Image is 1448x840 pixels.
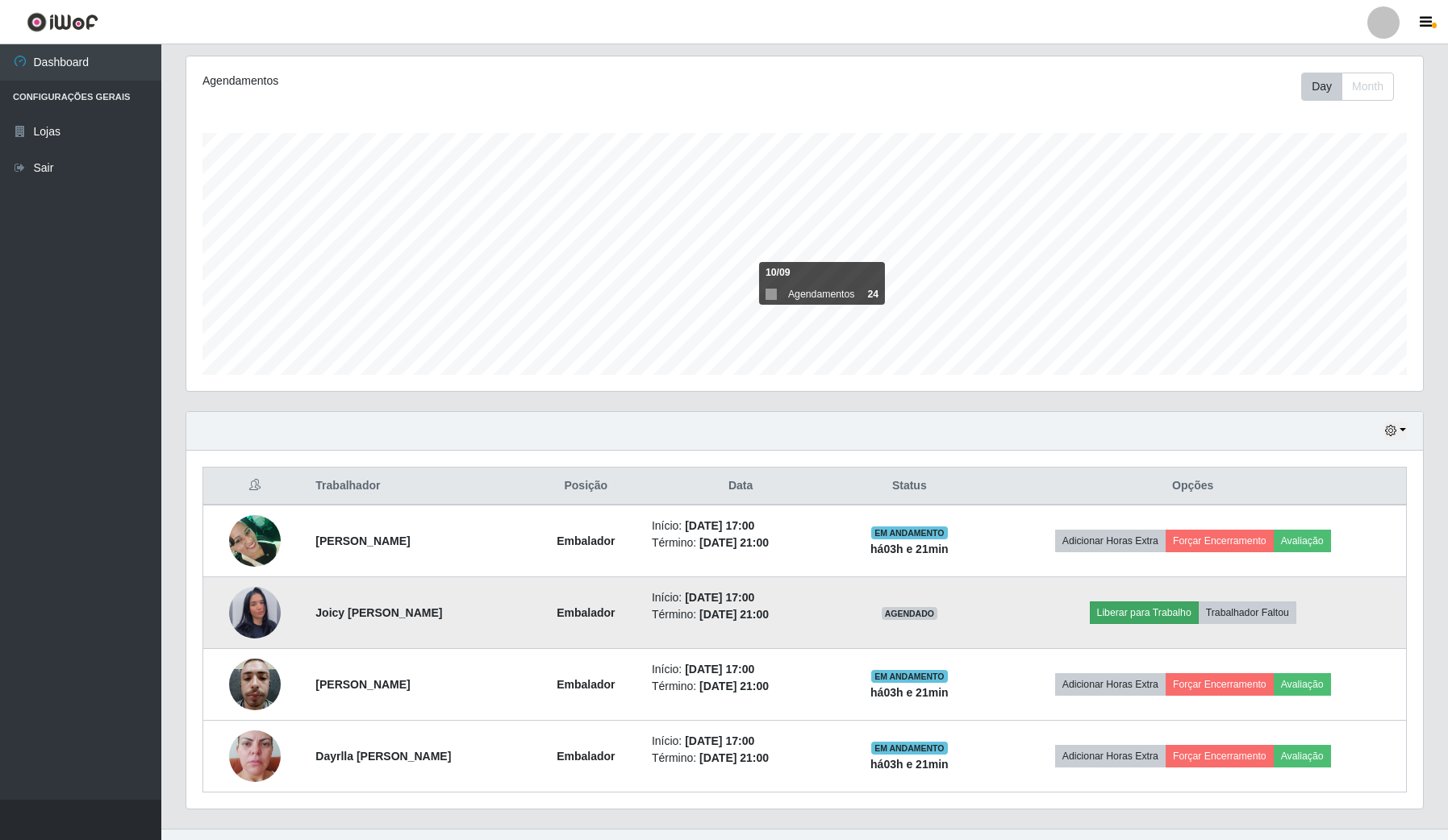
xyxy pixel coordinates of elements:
strong: há 03 h e 21 min [870,758,949,771]
span: EM ANDAMENTO [871,526,948,539]
div: First group [1301,73,1394,101]
strong: Embalador [557,606,615,619]
div: Toolbar with button groups [1301,73,1407,101]
img: CoreUI Logo [27,12,98,32]
li: Início: [652,589,829,606]
li: Início: [652,518,829,534]
button: Avaliação [1274,673,1331,696]
button: Forçar Encerramento [1166,530,1274,552]
img: 1747249423428.jpeg [229,710,281,802]
strong: Joicy [PERSON_NAME] [315,606,442,619]
time: [DATE] 21:00 [699,751,769,764]
span: EM ANDAMENTO [871,670,948,683]
button: Month [1342,73,1394,101]
button: Trabalhador Faltou [1199,601,1296,624]
time: [DATE] 21:00 [699,608,769,621]
button: Avaliação [1274,745,1331,767]
strong: Embalador [557,750,615,763]
th: Posição [530,468,642,505]
time: [DATE] 17:00 [685,591,754,604]
strong: Embalador [557,678,615,691]
button: Adicionar Horas Extra [1055,745,1166,767]
button: Adicionar Horas Extra [1055,530,1166,552]
li: Término: [652,534,829,551]
li: Início: [652,733,829,750]
span: EM ANDAMENTO [871,742,948,755]
div: Agendamentos [202,73,691,89]
th: Data [642,468,839,505]
th: Opções [979,468,1406,505]
th: Trabalhador [306,468,529,505]
strong: [PERSON_NAME] [315,678,410,691]
strong: há 03 h e 21 min [870,543,949,555]
strong: Dayrlla [PERSON_NAME] [315,750,451,763]
span: AGENDADO [882,607,938,620]
strong: [PERSON_NAME] [315,534,410,547]
li: Término: [652,606,829,623]
button: Forçar Encerramento [1166,673,1274,696]
time: [DATE] 21:00 [699,680,769,692]
img: 1704083137947.jpeg [229,506,281,575]
li: Início: [652,661,829,678]
strong: há 03 h e 21 min [870,686,949,699]
time: [DATE] 17:00 [685,519,754,532]
img: 1743243818079.jpeg [229,567,281,659]
button: Day [1301,73,1342,101]
img: 1742686144384.jpeg [229,650,281,718]
button: Adicionar Horas Extra [1055,673,1166,696]
th: Status [839,468,979,505]
time: [DATE] 17:00 [685,663,754,676]
time: [DATE] 17:00 [685,734,754,747]
button: Liberar para Trabalho [1090,601,1199,624]
li: Término: [652,678,829,695]
button: Avaliação [1274,530,1331,552]
button: Forçar Encerramento [1166,745,1274,767]
li: Término: [652,750,829,767]
time: [DATE] 21:00 [699,536,769,549]
strong: Embalador [557,534,615,547]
